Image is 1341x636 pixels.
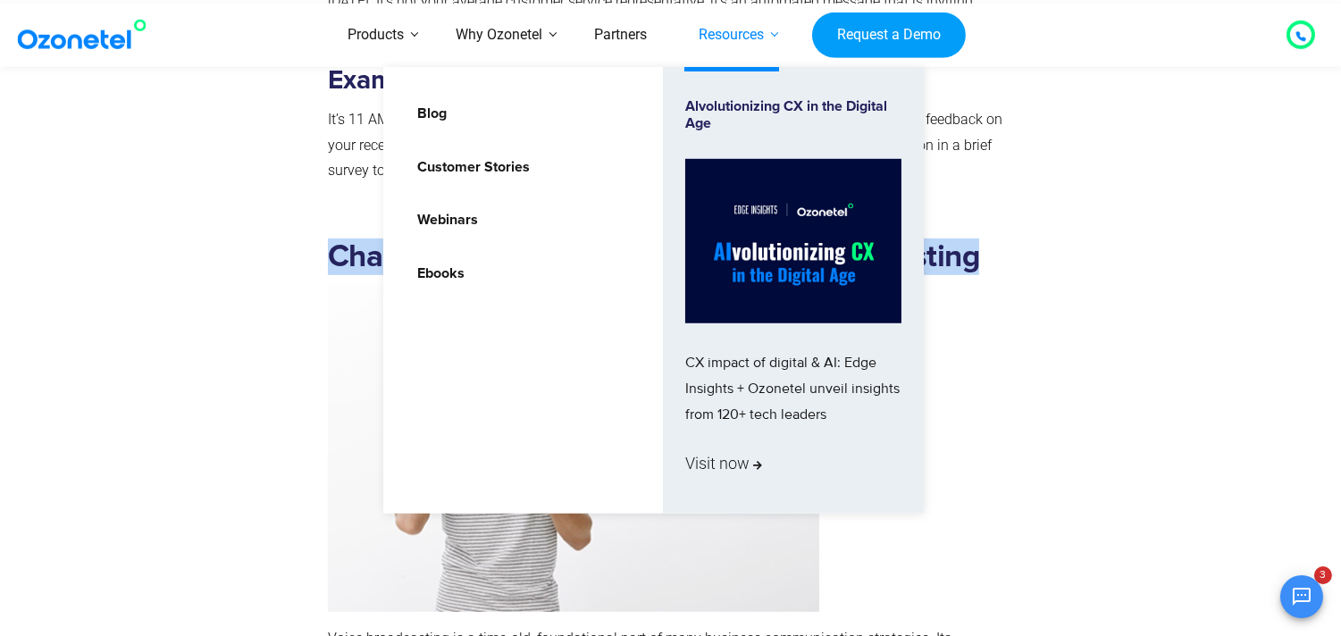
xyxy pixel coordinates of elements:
[568,4,673,67] a: Partners
[406,205,481,236] a: Webinars
[322,4,430,67] a: Products
[406,98,449,130] a: Blog
[328,67,472,94] strong: Example #3
[29,46,43,61] img: website_grey.svg
[46,46,197,61] div: Domain: [DOMAIN_NAME]
[328,238,1006,275] h2: Challenges Associated with Voice Broadcasting
[685,159,901,323] img: Alvolutionizing.jpg
[685,98,901,482] a: Alvolutionizing CX in the Digital AgeCX impact of digital & AI: Edge Insights + Ozonetel unveil i...
[685,449,762,478] span: Visit now
[48,104,63,118] img: tab_domain_overview_orange.svg
[328,107,1006,184] p: It’s 11 AM, and you receive an automated phone call from your broadband service seeking your feed...
[1280,575,1323,618] button: Open chat
[68,105,160,117] div: Domain Overview
[50,29,88,43] div: v 4.0.25
[197,105,301,117] div: Keywords by Traffic
[406,151,532,182] a: Customer Stories
[178,104,192,118] img: tab_keywords_by_traffic_grey.svg
[812,12,965,58] a: Request a Demo
[430,4,568,67] a: Why Ozonetel
[29,29,43,43] img: logo_orange.svg
[1314,566,1332,584] span: 3
[406,258,467,289] a: Ebooks
[673,4,790,67] a: Resources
